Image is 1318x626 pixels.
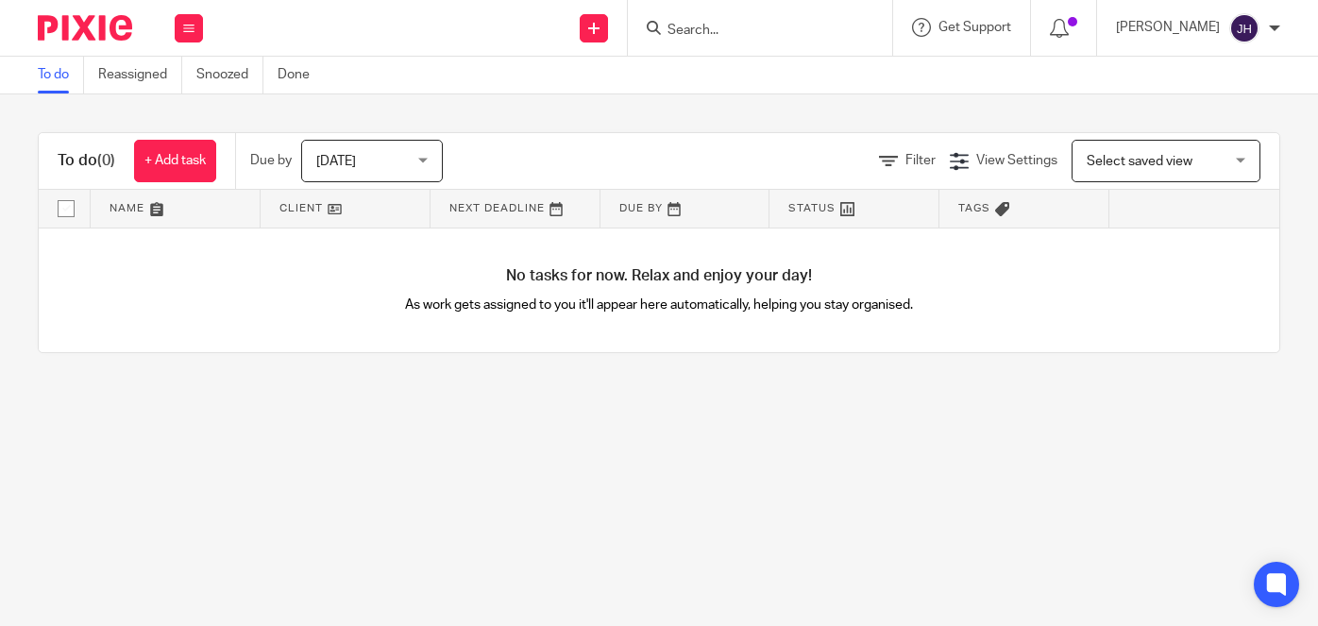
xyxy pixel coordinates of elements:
[278,57,324,93] a: Done
[196,57,263,93] a: Snoozed
[134,140,216,182] a: + Add task
[905,154,936,167] span: Filter
[250,151,292,170] p: Due by
[98,57,182,93] a: Reassigned
[316,155,356,168] span: [DATE]
[666,23,836,40] input: Search
[58,151,115,171] h1: To do
[958,203,990,213] span: Tags
[1229,13,1259,43] img: svg%3E
[39,266,1279,286] h4: No tasks for now. Relax and enjoy your day!
[976,154,1057,167] span: View Settings
[1116,18,1220,37] p: [PERSON_NAME]
[938,21,1011,34] span: Get Support
[38,15,132,41] img: Pixie
[97,153,115,168] span: (0)
[38,57,84,93] a: To do
[1087,155,1192,168] span: Select saved view
[349,296,970,314] p: As work gets assigned to you it'll appear here automatically, helping you stay organised.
